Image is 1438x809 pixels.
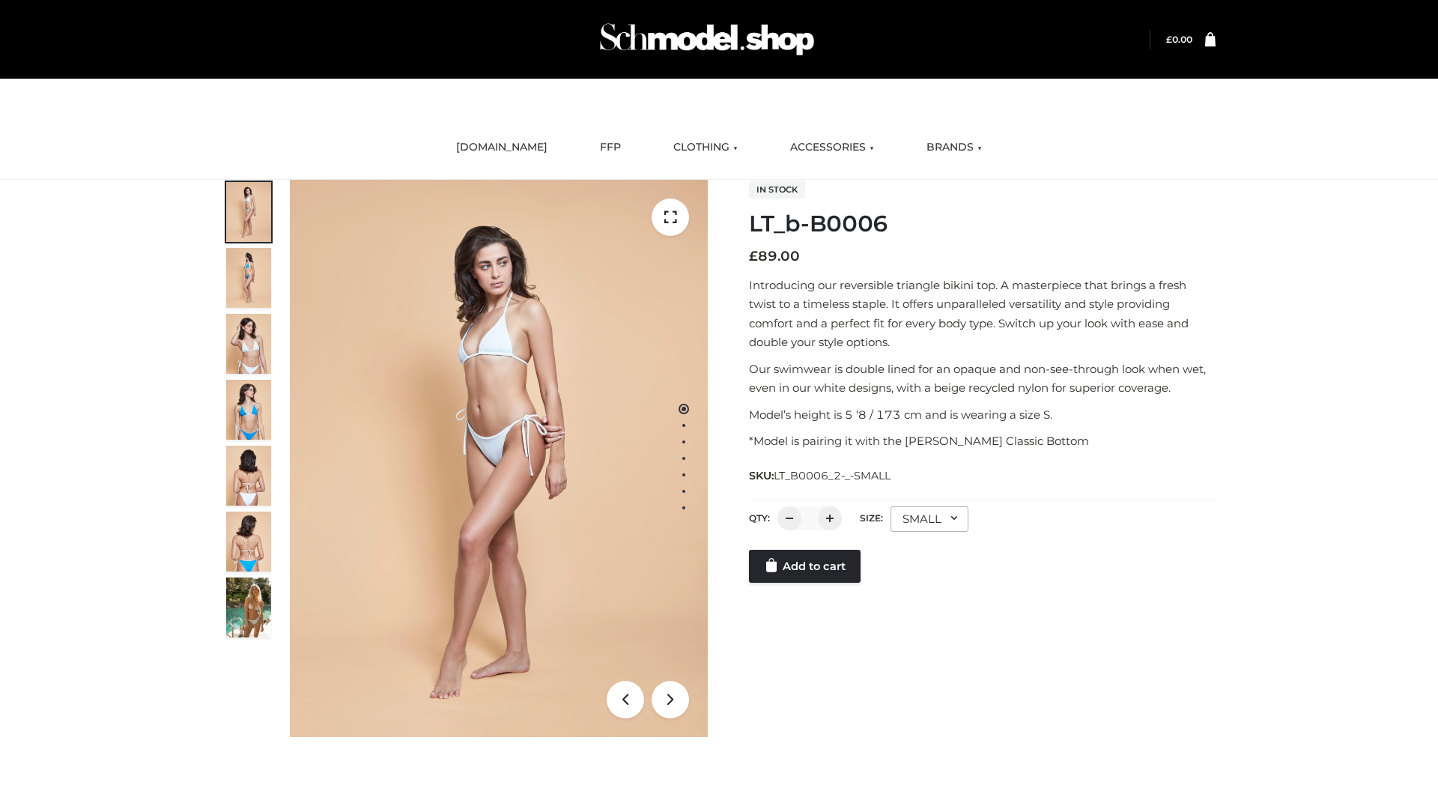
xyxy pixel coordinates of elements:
img: ArielClassicBikiniTop_CloudNine_AzureSky_OW114ECO_1-scaled.jpg [226,182,271,242]
img: ArielClassicBikiniTop_CloudNine_AzureSky_OW114ECO_3-scaled.jpg [226,314,271,374]
img: Schmodel Admin 964 [595,10,819,69]
a: FFP [589,131,632,164]
span: In stock [749,181,805,199]
a: £0.00 [1166,34,1192,45]
img: ArielClassicBikiniTop_CloudNine_AzureSky_OW114ECO_7-scaled.jpg [226,446,271,506]
img: ArielClassicBikiniTop_CloudNine_AzureSky_OW114ECO_1 [290,180,708,737]
label: QTY: [749,512,770,524]
div: SMALL [891,506,968,532]
p: Model’s height is 5 ‘8 / 173 cm and is wearing a size S. [749,405,1216,425]
img: Arieltop_CloudNine_AzureSky2.jpg [226,578,271,637]
img: ArielClassicBikiniTop_CloudNine_AzureSky_OW114ECO_2-scaled.jpg [226,248,271,308]
span: £ [1166,34,1172,45]
a: Add to cart [749,550,861,583]
span: LT_B0006_2-_-SMALL [774,469,891,482]
a: BRANDS [915,131,993,164]
h1: LT_b-B0006 [749,210,1216,237]
label: Size: [860,512,883,524]
p: Introducing our reversible triangle bikini top. A masterpiece that brings a fresh twist to a time... [749,276,1216,352]
span: £ [749,248,758,264]
p: *Model is pairing it with the [PERSON_NAME] Classic Bottom [749,431,1216,451]
a: CLOTHING [662,131,749,164]
bdi: 0.00 [1166,34,1192,45]
span: SKU: [749,467,892,485]
bdi: 89.00 [749,248,800,264]
p: Our swimwear is double lined for an opaque and non-see-through look when wet, even in our white d... [749,360,1216,398]
img: ArielClassicBikiniTop_CloudNine_AzureSky_OW114ECO_8-scaled.jpg [226,512,271,572]
a: ACCESSORIES [779,131,885,164]
a: [DOMAIN_NAME] [445,131,559,164]
img: ArielClassicBikiniTop_CloudNine_AzureSky_OW114ECO_4-scaled.jpg [226,380,271,440]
